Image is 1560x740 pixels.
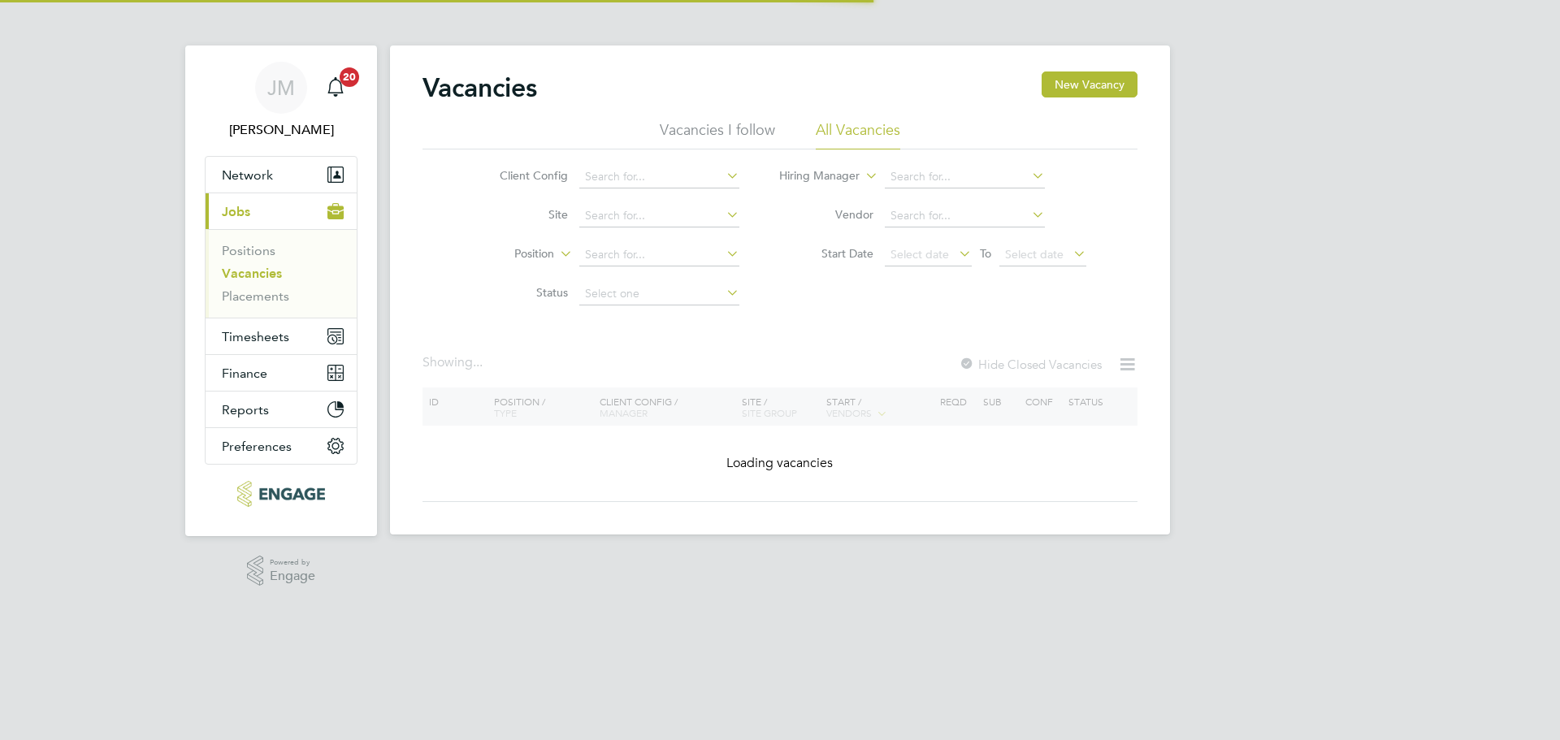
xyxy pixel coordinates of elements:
button: Network [206,157,357,193]
input: Search for... [885,205,1045,227]
span: Timesheets [222,329,289,344]
button: Preferences [206,428,357,464]
a: Placements [222,288,289,304]
input: Search for... [579,205,739,227]
a: Powered byEngage [247,556,316,586]
div: Jobs [206,229,357,318]
span: Jobs [222,204,250,219]
label: Client Config [474,168,568,183]
span: Preferences [222,439,292,454]
button: Finance [206,355,357,391]
span: Select date [1005,247,1064,262]
span: Powered by [270,556,315,569]
label: Hide Closed Vacancies [959,357,1102,372]
label: Status [474,285,568,300]
label: Position [461,246,554,262]
a: 20 [319,62,352,114]
span: Jasmine Mills [205,120,357,140]
img: xede-logo-retina.png [237,481,324,507]
div: Showing [422,354,486,371]
span: Engage [270,569,315,583]
label: Start Date [780,246,873,261]
h2: Vacancies [422,71,537,104]
span: To [975,243,996,264]
span: Select date [890,247,949,262]
a: JM[PERSON_NAME] [205,62,357,140]
input: Search for... [885,166,1045,188]
span: JM [267,77,295,98]
input: Search for... [579,166,739,188]
span: Finance [222,366,267,381]
li: All Vacancies [816,120,900,149]
a: Go to home page [205,481,357,507]
button: Timesheets [206,318,357,354]
a: Vacancies [222,266,282,281]
label: Site [474,207,568,222]
span: Reports [222,402,269,418]
button: Jobs [206,193,357,229]
span: ... [473,354,483,370]
nav: Main navigation [185,45,377,536]
span: Network [222,167,273,183]
label: Vendor [780,207,873,222]
input: Select one [579,283,739,305]
span: 20 [340,67,359,87]
input: Search for... [579,244,739,266]
button: Reports [206,392,357,427]
button: New Vacancy [1042,71,1137,97]
a: Positions [222,243,275,258]
li: Vacancies I follow [660,120,775,149]
label: Hiring Manager [766,168,860,184]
